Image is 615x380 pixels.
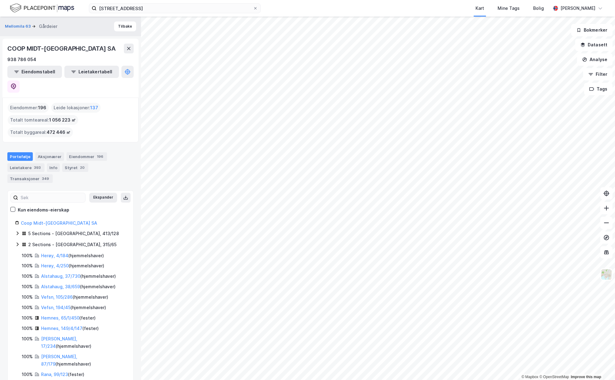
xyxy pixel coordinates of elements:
div: ( fester ) [41,314,96,322]
div: Leietakere [7,163,44,172]
button: Analyse [577,53,613,66]
button: Eiendomstabell [7,66,62,78]
div: 100% [22,262,33,269]
div: ( fester ) [41,371,84,378]
a: Coop Midt-[GEOGRAPHIC_DATA] SA [21,220,97,226]
a: Hemnes, 65/1/450 [41,315,79,320]
div: Styret [62,163,88,172]
div: ( fester ) [41,325,99,332]
input: Søk [18,193,85,202]
div: ( hjemmelshaver ) [41,283,116,290]
div: 20 [79,165,86,171]
div: Kart [476,5,484,12]
iframe: Chat Widget [584,351,615,380]
div: Aksjonærer [35,152,64,161]
div: 100% [22,304,33,311]
a: Hemnes, 149/4/147 [41,326,82,331]
button: Ekspander [89,193,117,203]
div: 100% [22,314,33,322]
div: Leide lokasjoner : [51,103,101,113]
div: 100% [22,252,33,259]
div: [PERSON_NAME] [560,5,595,12]
a: Rana, 99/123 [41,372,68,377]
img: Z [601,269,612,280]
div: ( hjemmelshaver ) [41,273,116,280]
div: ( hjemmelshaver ) [41,353,126,368]
div: 100% [22,353,33,360]
a: Mapbox [521,375,538,379]
a: [PERSON_NAME], 87/179 [41,354,77,366]
div: 100% [22,293,33,301]
button: Datasett [575,39,613,51]
div: 100% [22,273,33,280]
div: COOP MIDT-[GEOGRAPHIC_DATA] SA [7,44,117,53]
button: Bokmerker [571,24,613,36]
div: Kontrollprogram for chat [584,351,615,380]
div: Kun eiendoms-eierskap [18,206,69,214]
span: 472 446 ㎡ [47,129,71,136]
div: 100% [22,325,33,332]
a: Alstahaug, 38/659 [41,284,80,289]
div: Transaksjoner [7,174,53,183]
div: ( hjemmelshaver ) [41,293,108,301]
div: Totalt byggareal : [8,127,73,137]
div: Info [47,163,60,172]
div: Portefølje [7,152,33,161]
button: Leietakertabell [64,66,119,78]
div: ( hjemmelshaver ) [41,304,106,311]
a: Herøy, 4/184 [41,253,68,258]
img: logo.f888ab2527a4732fd821a326f86c7f29.svg [10,3,74,14]
div: 100% [22,371,33,378]
input: Søk på adresse, matrikkel, gårdeiere, leietakere eller personer [97,4,253,13]
div: Bolig [533,5,544,12]
div: Mine Tags [498,5,520,12]
div: 2 Sections - [GEOGRAPHIC_DATA], 315/65 [28,241,117,248]
div: 100% [22,335,33,343]
button: Mellomila 63 [5,23,32,29]
button: Tags [584,83,613,95]
button: Tilbake [114,21,136,31]
div: ( hjemmelshaver ) [41,262,104,269]
div: Totalt tomteareal : [8,115,78,125]
div: 393 [33,165,42,171]
a: Vefsn, 105/286 [41,294,73,300]
span: 137 [90,104,98,111]
div: 938 786 054 [7,56,36,63]
div: ( hjemmelshaver ) [41,252,104,259]
div: Eiendommer : [8,103,49,113]
div: 5 Sections - [GEOGRAPHIC_DATA], 413/128 [28,230,119,237]
div: Eiendommer [67,152,107,161]
div: Gårdeier [39,23,57,30]
div: ( hjemmelshaver ) [41,335,126,350]
a: [PERSON_NAME], 17/234 [41,336,77,349]
a: Vefsn, 194/45 [41,305,71,310]
span: 1 056 223 ㎡ [49,116,76,124]
a: Improve this map [571,375,601,379]
div: 349 [41,176,50,182]
span: 196 [38,104,46,111]
div: 100% [22,283,33,290]
a: OpenStreetMap [539,375,569,379]
a: Herøy, 4/250 [41,263,69,268]
button: Filter [583,68,613,80]
a: Alstahaug, 37/730 [41,273,80,279]
div: 196 [96,153,105,160]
